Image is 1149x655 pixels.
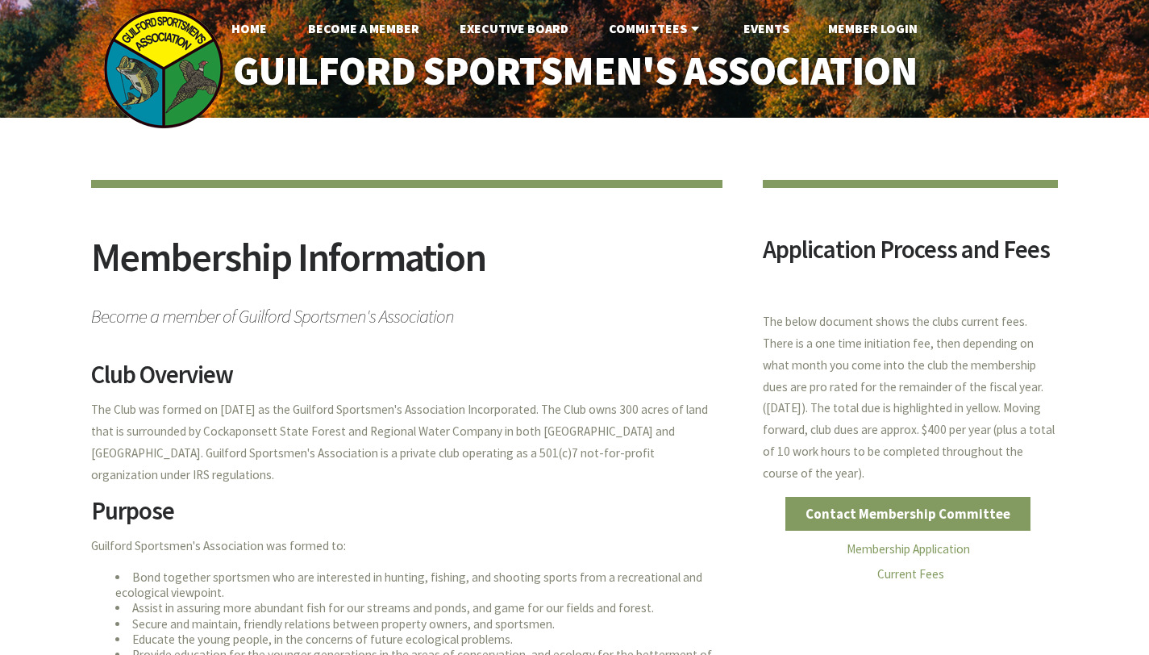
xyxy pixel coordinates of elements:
li: Secure and maintain, friendly relations between property owners, and sportsmen. [115,616,722,632]
h2: Membership Information [91,237,722,298]
a: Home [219,12,280,44]
h2: Club Overview [91,362,722,399]
a: Guilford Sportsmen's Association [198,37,951,106]
img: logo_sm.png [103,8,224,129]
li: Assist in assuring more abundant fish for our streams and ponds, and game for our fields and forest. [115,600,722,615]
li: Educate the young people, in the concerns of future ecological problems. [115,632,722,647]
a: Become A Member [295,12,432,44]
a: Executive Board [447,12,581,44]
a: Contact Membership Committee [785,497,1031,531]
a: Events [731,12,802,44]
p: The below document shows the clubs current fees. There is a one time initiation fee, then dependi... [763,311,1059,485]
h2: Application Process and Fees [763,237,1059,274]
p: The Club was formed on [DATE] as the Guilford Sportsmen's Association Incorporated. The Club owns... [91,399,722,486]
span: Become a member of Guilford Sportsmen's Association [91,298,722,326]
a: Current Fees [877,566,944,582]
h2: Purpose [91,499,722,536]
a: Member Login [815,12,930,44]
p: Guilford Sportsmen's Association was formed to: [91,536,722,557]
a: Membership Application [847,541,970,557]
a: Committees [596,12,716,44]
li: Bond together sportsmen who are interested in hunting, fishing, and shooting sports from a recrea... [115,569,722,600]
